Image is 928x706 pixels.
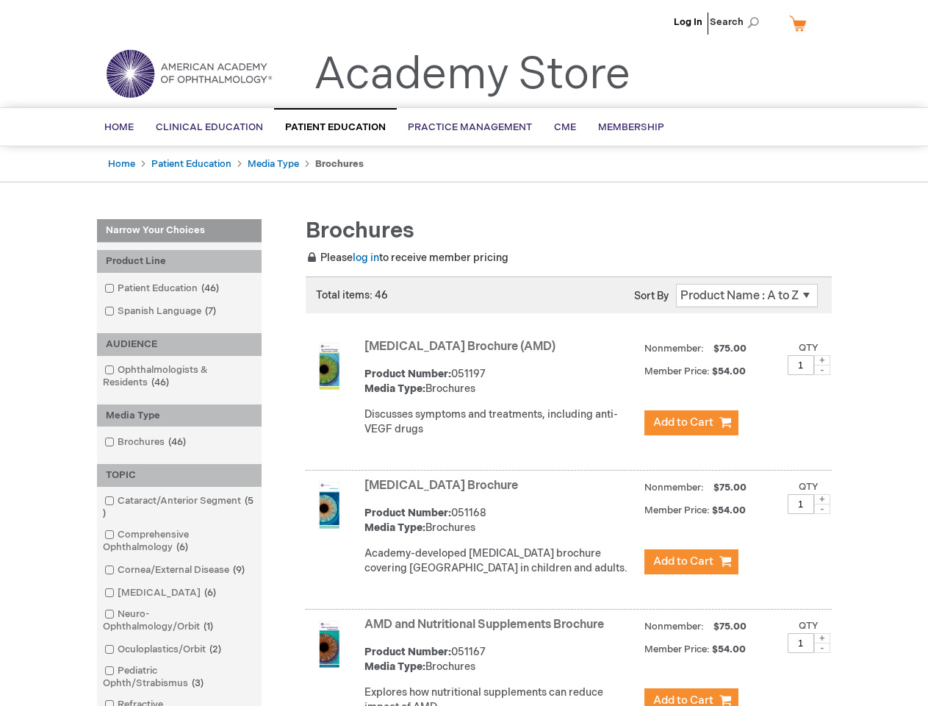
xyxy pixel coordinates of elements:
[710,7,766,37] span: Search
[711,621,749,632] span: $75.00
[101,304,222,318] a: Spanish Language7
[364,660,425,673] strong: Media Type:
[364,407,637,437] p: Discusses symptoms and treatments, including anti-VEGF drugs
[200,621,217,632] span: 1
[306,482,353,529] img: Amblyopia Brochure
[101,282,225,296] a: Patient Education46
[554,121,576,133] span: CME
[364,618,604,632] a: AMD and Nutritional Supplements Brochure
[712,504,748,516] span: $54.00
[364,340,555,354] a: [MEDICAL_DATA] Brochure (AMD)
[198,282,223,294] span: 46
[653,416,713,429] span: Add to Cart
[97,464,262,487] div: TOPIC
[165,436,190,448] span: 46
[364,506,637,535] div: 051168 Brochures
[644,366,710,377] strong: Member Price:
[788,494,814,514] input: Qty
[644,549,738,574] button: Add to Cart
[712,643,748,655] span: $54.00
[315,158,364,170] strong: Brochures
[644,643,710,655] strong: Member Price:
[788,633,814,653] input: Qty
[711,343,749,354] span: $75.00
[644,410,738,435] button: Add to Cart
[188,677,207,689] span: 3
[285,121,386,133] span: Patient Education
[101,664,258,691] a: Pediatric Ophth/Strabismus3
[306,252,508,264] span: Please to receive member pricing
[97,404,262,427] div: Media Type
[364,645,637,674] div: 051167 Brochures
[151,158,231,170] a: Patient Education
[101,435,192,449] a: Brochures46
[364,507,451,519] strong: Product Number:
[101,363,258,390] a: Ophthalmologists & Residents46
[316,289,388,302] span: Total items: 46
[644,504,710,516] strong: Member Price:
[598,121,664,133] span: Membership
[653,555,713,568] span: Add to Cart
[101,528,258,555] a: Comprehensive Ophthalmology6
[799,481,819,493] label: Qty
[364,479,518,493] a: [MEDICAL_DATA] Brochure
[101,563,251,577] a: Cornea/External Disease9
[408,121,532,133] span: Practice Management
[97,250,262,273] div: Product Line
[306,621,353,668] img: AMD and Nutritional Supplements Brochure
[364,521,425,534] strong: Media Type:
[156,121,263,133] span: Clinical Education
[104,121,134,133] span: Home
[103,495,253,519] span: 5
[364,382,425,395] strong: Media Type:
[788,355,814,375] input: Qty
[799,342,819,354] label: Qty
[101,494,258,521] a: Cataract/Anterior Segment5
[206,643,225,655] span: 2
[364,546,637,576] p: Academy-developed [MEDICAL_DATA] brochure covering [GEOGRAPHIC_DATA] in children and adults.
[101,607,258,634] a: Neuro-Ophthalmology/Orbit1
[248,158,299,170] a: Media Type
[674,16,702,28] a: Log In
[644,618,704,636] strong: Nonmember:
[101,586,222,600] a: [MEDICAL_DATA]6
[799,620,819,632] label: Qty
[364,646,451,658] strong: Product Number:
[306,343,353,390] img: Age-Related Macular Degeneration Brochure (AMD)
[306,218,414,244] span: Brochures
[108,158,135,170] a: Home
[353,252,379,264] a: log in
[644,479,704,497] strong: Nonmember:
[711,482,749,493] span: $75.00
[97,219,262,243] strong: Narrow Your Choices
[712,366,748,377] span: $54.00
[364,368,451,380] strong: Product Number:
[364,367,637,396] div: 051197 Brochures
[314,49,630,101] a: Academy Store
[229,564,248,576] span: 9
[634,290,669,302] label: Sort By
[173,541,192,553] span: 6
[101,643,227,657] a: Oculoplastics/Orbit2
[97,333,262,356] div: AUDIENCE
[201,305,220,317] span: 7
[148,377,173,388] span: 46
[201,587,220,599] span: 6
[644,340,704,358] strong: Nonmember:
